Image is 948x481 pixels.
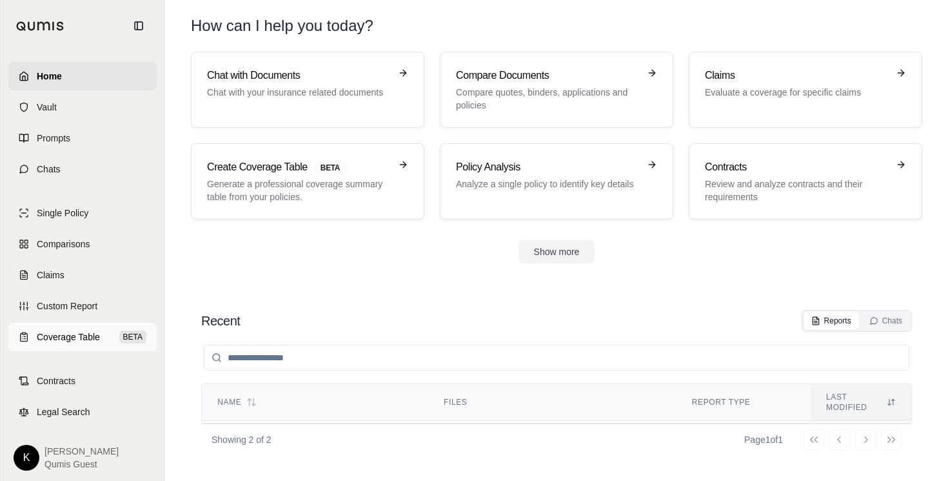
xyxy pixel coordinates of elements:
span: [PERSON_NAME] [44,445,119,458]
h3: Compare Documents [456,68,639,83]
div: Chats [869,316,902,326]
p: Evaluate a coverage for specific claims [705,86,888,99]
p: Generate a professional coverage summary table from your policies. [207,178,390,203]
span: Claims [37,269,64,281]
td: [DATE] 02:03 PM [811,421,911,481]
h3: Claims [705,68,888,83]
span: Chats [37,163,61,176]
button: Show more [518,240,595,263]
span: Comparisons [37,238,90,251]
a: Coverage TableBETA [8,323,157,351]
a: Custom Report [8,292,157,320]
a: Vault [8,93,157,121]
a: ContractsReview and analyze contracts and their requirements [689,143,922,220]
th: Report Type [676,384,811,421]
a: Compare DocumentsCompare quotes, binders, applications and policies [440,52,673,128]
span: Prompts [37,132,70,145]
h1: How can I help you today? [191,15,922,36]
span: Home [37,70,62,83]
a: ClaimsEvaluate a coverage for specific claims [689,52,922,128]
a: Home [8,62,157,90]
div: Last modified [826,392,896,413]
span: Single Policy [37,207,88,220]
h3: Create Coverage Table [207,159,390,175]
a: Policy AnalysisAnalyze a single policy to identify key details [440,143,673,220]
th: Files [428,384,676,421]
div: K [14,445,39,471]
span: Legal Search [37,405,90,418]
span: Custom Report [37,300,97,312]
img: Qumis Logo [16,21,64,31]
p: Chat with your insurance related documents [207,86,390,99]
span: Coverage Table [37,331,100,343]
a: Chats [8,155,157,183]
a: Chat with DocumentsChat with your insurance related documents [191,52,424,128]
div: Reports [811,316,851,326]
p: Compare quotes, binders, applications and policies [456,86,639,112]
h3: Policy Analysis [456,159,639,175]
td: Coverage Table [676,421,811,481]
button: Collapse sidebar [128,15,149,36]
p: Review and analyze contracts and their requirements [705,178,888,203]
h3: Chat with Documents [207,68,390,83]
h3: Contracts [705,159,888,175]
a: Single Policy [8,199,157,227]
span: Vault [37,101,57,114]
span: BETA [119,331,146,343]
div: Name [217,397,413,407]
button: Reports [804,312,859,330]
a: Create Coverage TableBETAGenerate a professional coverage summary table from your policies. [191,143,424,220]
a: Contracts [8,367,157,395]
a: Prompts [8,124,157,152]
span: BETA [313,161,348,175]
p: Showing 2 of 2 [212,433,272,446]
a: Claims [8,261,157,289]
p: Analyze a single policy to identify key details [456,178,639,190]
button: Chats [862,312,910,330]
a: Comparisons [8,230,157,258]
h2: Recent [201,312,240,330]
span: Qumis Guest [44,458,119,471]
a: Legal Search [8,398,157,426]
div: Page 1 of 1 [744,433,783,446]
span: Contracts [37,374,75,387]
